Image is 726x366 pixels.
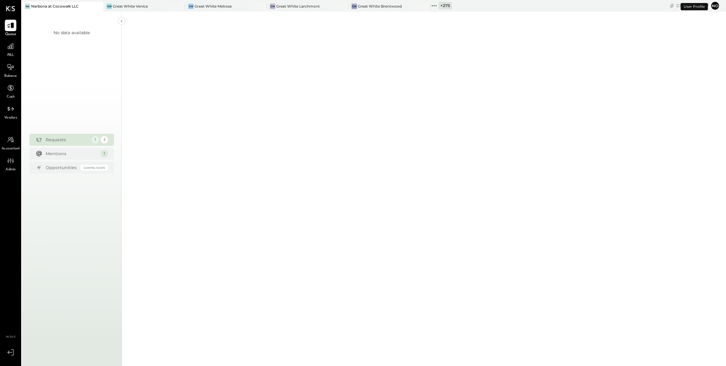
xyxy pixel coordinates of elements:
div: Na [25,4,30,9]
div: Great White Brentwood [358,4,402,9]
a: Balance [0,61,21,79]
button: No [710,1,720,11]
div: GW [352,4,357,9]
span: Vendors [4,115,17,121]
span: Accountant [2,146,20,152]
div: GW [106,4,112,9]
span: Admin [5,167,16,172]
div: No data available [54,30,90,36]
a: Queue [0,20,21,37]
a: P&L [0,41,21,58]
div: 1 [101,150,108,157]
div: copy link [669,2,675,9]
div: GW [188,4,194,9]
div: Coming Soon [81,165,108,171]
span: Queue [5,32,16,37]
div: Great White Larchmont [276,4,320,9]
a: Vendors [0,103,21,121]
span: P&L [7,53,14,58]
a: Cash [0,82,21,100]
div: [DATE] [676,3,709,8]
span: Balance [4,74,17,79]
div: Great White Melrose [195,4,232,9]
div: Great White Venice [113,4,148,9]
div: 1 [92,136,99,143]
a: Admin [0,155,21,172]
div: Mentions [46,151,98,157]
div: + 275 [439,2,452,9]
div: GW [270,4,275,9]
div: 2 [101,136,108,143]
div: Requests [46,137,89,143]
div: User Profile [681,3,708,10]
div: Narbona at Cocowalk LLC [31,4,79,9]
a: Accountant [0,134,21,152]
span: Cash [7,94,15,100]
div: Opportunities [46,165,78,171]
